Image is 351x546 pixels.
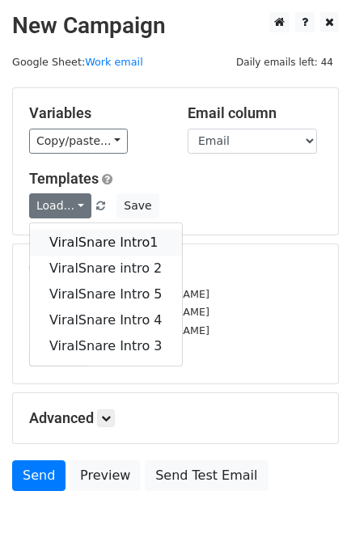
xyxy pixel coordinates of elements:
small: [EMAIL_ADDRESS][DOMAIN_NAME] [29,324,209,336]
small: [EMAIL_ADDRESS][DOMAIN_NAME] [29,288,209,300]
a: Load... [29,193,91,218]
h5: Email column [188,104,322,122]
h5: Advanced [29,409,322,427]
small: [EMAIL_ADDRESS][DOMAIN_NAME] [29,306,209,318]
a: Copy/paste... [29,129,128,154]
span: Daily emails left: 44 [230,53,339,71]
a: ViralSnare intro 2 [30,256,182,281]
button: Save [116,193,159,218]
a: ViralSnare Intro 3 [30,333,182,359]
a: Preview [70,460,141,491]
a: Send Test Email [145,460,268,491]
h2: New Campaign [12,12,339,40]
a: ViralSnare Intro 5 [30,281,182,307]
a: ViralSnare Intro1 [30,230,182,256]
iframe: Chat Widget [270,468,351,546]
a: Templates [29,170,99,187]
a: Daily emails left: 44 [230,56,339,68]
a: ViralSnare Intro 4 [30,307,182,333]
a: Send [12,460,66,491]
h5: Variables [29,104,163,122]
small: Google Sheet: [12,56,143,68]
a: Work email [85,56,143,68]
